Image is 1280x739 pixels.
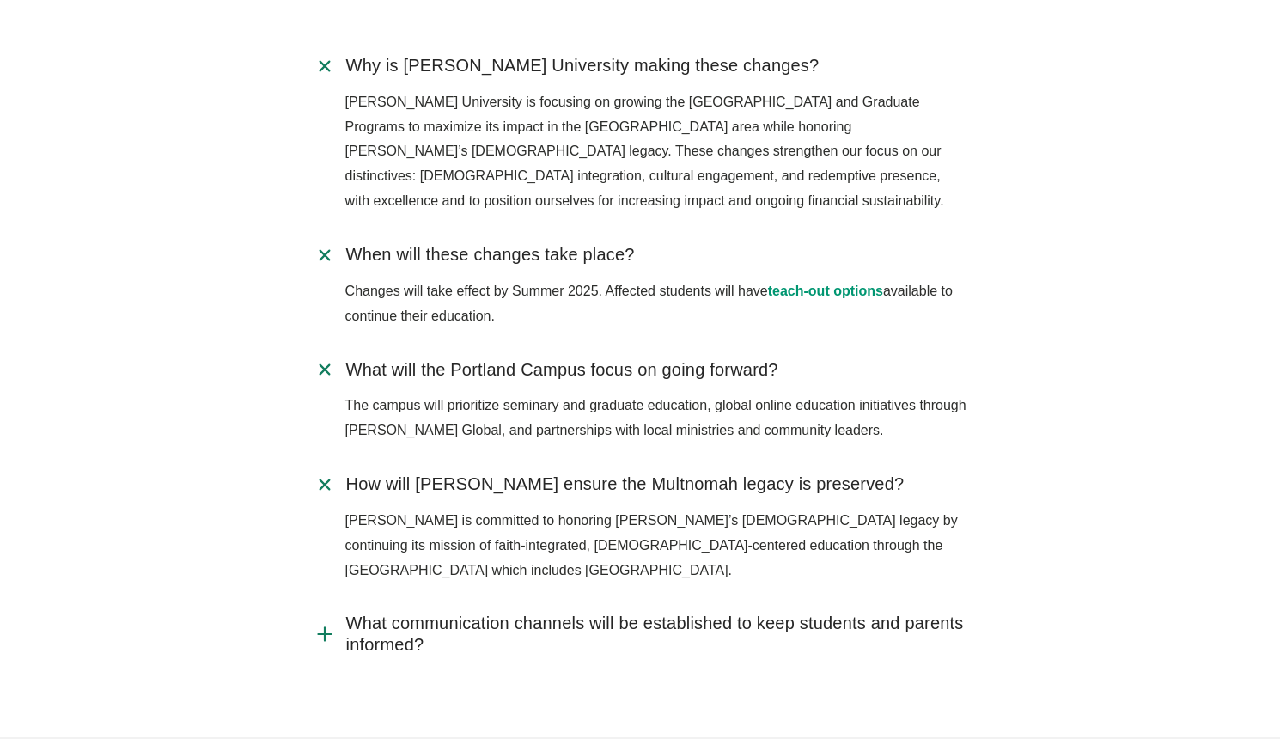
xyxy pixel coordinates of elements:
[346,359,778,381] span: What will the Portland Campus focus on going forward?
[345,279,967,329] p: Changes will take effect by Summer 2025. Affected students will have available to continue their ...
[768,284,883,298] a: teach-out options
[346,473,905,495] span: How will [PERSON_NAME] ensure the Multnomah legacy is preserved?
[346,613,967,656] span: What communication channels will be established to keep students and parents informed?
[346,244,635,266] span: When will these changes take place?
[345,509,967,583] p: [PERSON_NAME] is committed to honoring [PERSON_NAME]’s [DEMOGRAPHIC_DATA] legacy by continuing it...
[345,394,967,443] p: The campus will prioritize seminary and graduate education, global online education initiatives t...
[345,90,967,214] p: [PERSON_NAME] University is focusing on growing the [GEOGRAPHIC_DATA] and Graduate Programs to ma...
[346,55,820,76] span: Why is [PERSON_NAME] University making these changes?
